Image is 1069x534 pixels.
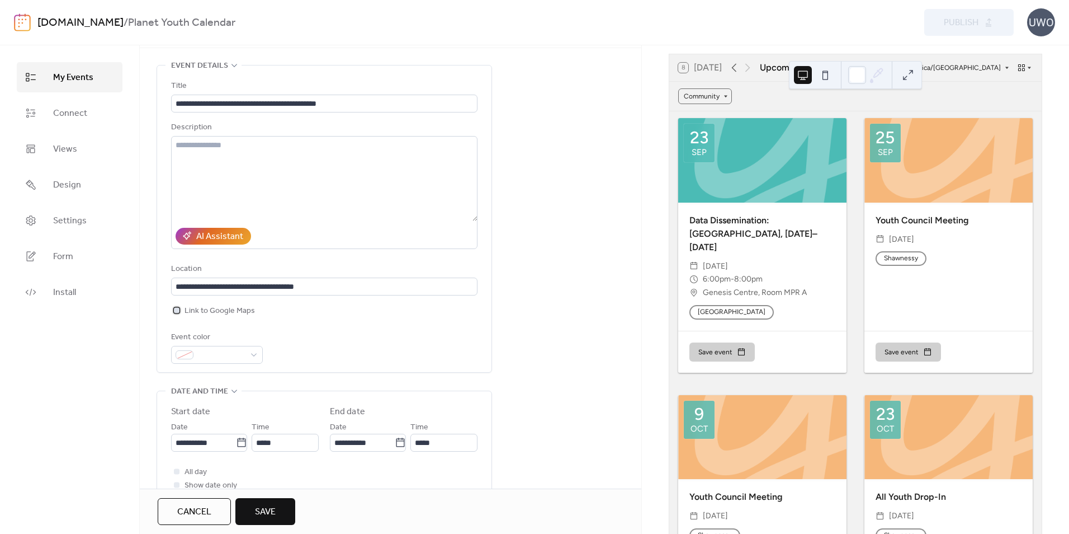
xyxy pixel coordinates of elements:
[692,148,707,157] div: Sep
[703,509,728,523] span: [DATE]
[252,421,269,434] span: Time
[690,129,708,146] div: 23
[678,490,846,504] div: Youth Council Meeting
[185,305,255,318] span: Link to Google Maps
[689,286,698,299] div: ​
[171,59,228,73] span: Event details
[17,277,122,307] a: Install
[14,13,31,31] img: logo
[53,214,87,228] span: Settings
[876,509,884,523] div: ​
[171,263,475,276] div: Location
[177,505,211,519] span: Cancel
[176,228,251,245] button: AI Assistant
[876,233,884,246] div: ​
[185,466,207,479] span: All day
[17,170,122,200] a: Design
[17,241,122,271] a: Form
[171,121,475,134] div: Description
[703,260,728,273] span: [DATE]
[877,425,894,433] div: Oct
[731,273,734,286] span: -
[689,260,698,273] div: ​
[703,273,731,286] span: 6:00pm
[690,425,708,433] div: Oct
[889,233,914,246] span: [DATE]
[864,490,1033,504] div: All Youth Drop-In
[694,406,704,423] div: 9
[734,273,763,286] span: 8:00pm
[37,12,124,34] a: [DOMAIN_NAME]
[689,273,698,286] div: ​
[171,405,210,419] div: Start date
[889,509,914,523] span: [DATE]
[171,79,475,93] div: Title
[876,343,941,362] button: Save event
[876,129,895,146] div: 25
[53,286,76,299] span: Install
[17,205,122,236] a: Settings
[17,98,122,128] a: Connect
[171,331,261,344] div: Event color
[864,214,1033,227] div: Youth Council Meeting
[235,498,295,525] button: Save
[703,286,807,299] span: Genesis Centre, Room MPR A
[876,406,895,423] div: 23
[689,343,755,362] button: Save event
[53,250,73,264] span: Form
[53,107,87,120] span: Connect
[878,148,893,157] div: Sep
[17,134,122,164] a: Views
[1027,8,1055,36] div: UWO
[330,405,365,419] div: End date
[124,12,128,34] b: /
[410,421,428,434] span: Time
[171,421,188,434] span: Date
[53,143,77,156] span: Views
[185,479,237,493] span: Show date only
[330,421,347,434] span: Date
[53,179,81,192] span: Design
[128,12,235,34] b: Planet Youth Calendar
[906,64,1001,71] span: America/[GEOGRAPHIC_DATA]
[17,62,122,92] a: My Events
[158,498,231,525] button: Cancel
[760,61,831,74] div: Upcoming events
[689,509,698,523] div: ​
[171,385,228,399] span: Date and time
[196,230,243,243] div: AI Assistant
[255,505,276,519] span: Save
[53,71,93,85] span: My Events
[678,214,846,254] div: Data Dissemination: [GEOGRAPHIC_DATA], [DATE]–[DATE]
